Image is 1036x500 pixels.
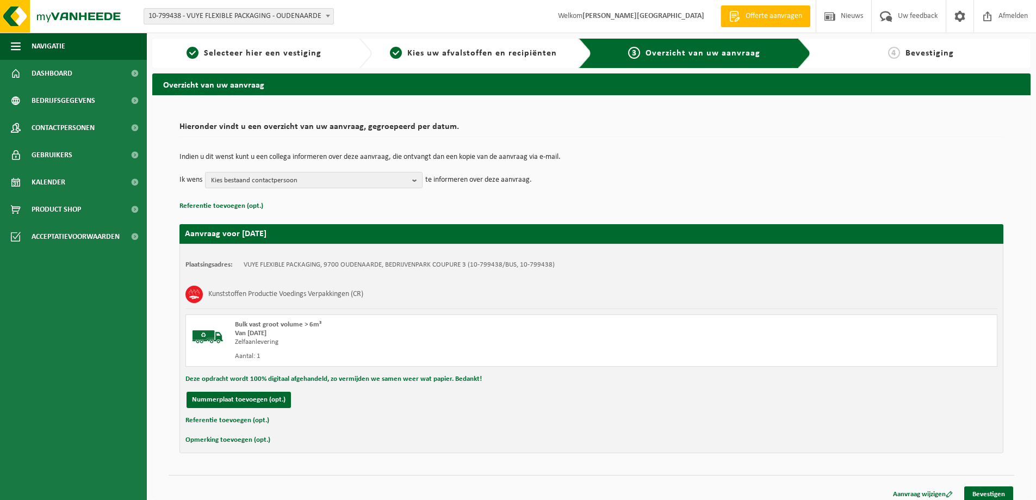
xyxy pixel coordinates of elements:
[158,47,350,60] a: 1Selecteer hier een vestiging
[407,49,557,58] span: Kies uw afvalstoffen en recipiënten
[144,8,334,24] span: 10-799438 - VUYE FLEXIBLE PACKAGING - OUDENAARDE
[185,261,233,268] strong: Plaatsingsadres:
[179,199,263,213] button: Referentie toevoegen (opt.)
[185,230,266,238] strong: Aanvraag voor [DATE]
[425,172,532,188] p: te informeren over deze aanvraag.
[32,196,81,223] span: Product Shop
[179,122,1003,137] h2: Hieronder vindt u een overzicht van uw aanvraag, gegroepeerd per datum.
[191,320,224,353] img: BL-SO-LV.png
[390,47,402,59] span: 2
[187,47,198,59] span: 1
[205,172,423,188] button: Kies bestaand contactpersoon
[743,11,805,22] span: Offerte aanvragen
[721,5,810,27] a: Offerte aanvragen
[144,9,333,24] span: 10-799438 - VUYE FLEXIBLE PACKAGING - OUDENAARDE
[204,49,321,58] span: Selecteer hier een vestiging
[32,223,120,250] span: Acceptatievoorwaarden
[152,73,1031,95] h2: Overzicht van uw aanvraag
[32,87,95,114] span: Bedrijfsgegevens
[32,169,65,196] span: Kalender
[185,372,482,386] button: Deze opdracht wordt 100% digitaal afgehandeld, zo vermijden we samen weer wat papier. Bedankt!
[32,114,95,141] span: Contactpersonen
[235,338,635,347] div: Zelfaanlevering
[377,47,570,60] a: 2Kies uw afvalstoffen en recipiënten
[905,49,954,58] span: Bevestiging
[185,433,270,447] button: Opmerking toevoegen (opt.)
[628,47,640,59] span: 3
[211,172,408,189] span: Kies bestaand contactpersoon
[32,33,65,60] span: Navigatie
[187,392,291,408] button: Nummerplaat toevoegen (opt.)
[646,49,760,58] span: Overzicht van uw aanvraag
[235,330,266,337] strong: Van [DATE]
[32,141,72,169] span: Gebruikers
[235,321,321,328] span: Bulk vast groot volume > 6m³
[235,352,635,361] div: Aantal: 1
[888,47,900,59] span: 4
[208,286,363,303] h3: Kunststoffen Productie Voedings Verpakkingen (CR)
[179,172,202,188] p: Ik wens
[179,153,1003,161] p: Indien u dit wenst kunt u een collega informeren over deze aanvraag, die ontvangt dan een kopie v...
[32,60,72,87] span: Dashboard
[244,261,555,269] td: VUYE FLEXIBLE PACKAGING, 9700 OUDENAARDE, BEDRIJVENPARK COUPURE 3 (10-799438/BUS, 10-799438)
[582,12,704,20] strong: [PERSON_NAME][GEOGRAPHIC_DATA]
[185,413,269,428] button: Referentie toevoegen (opt.)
